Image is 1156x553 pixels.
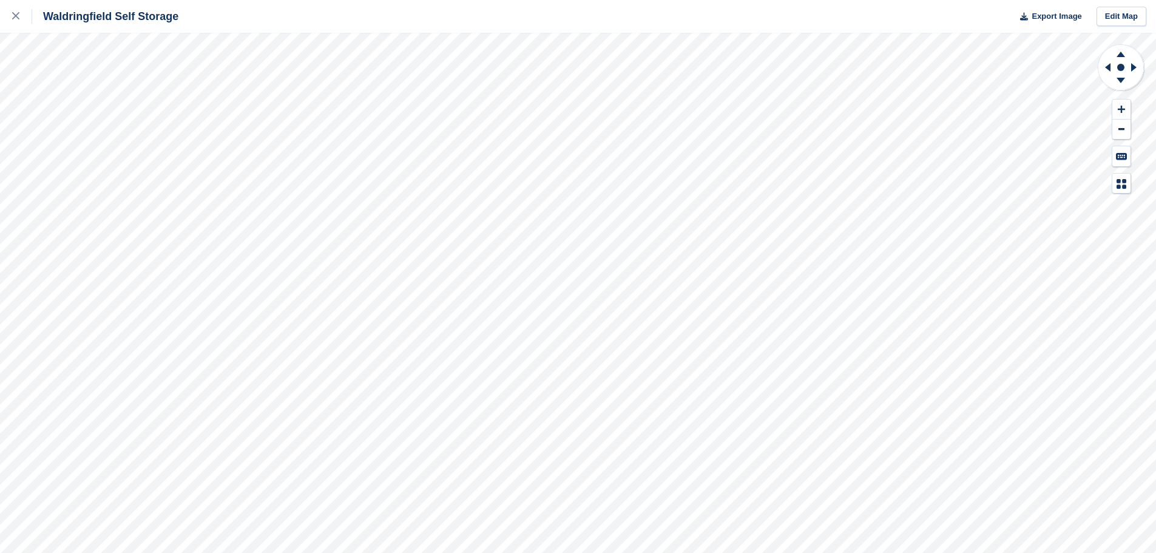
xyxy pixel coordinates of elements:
button: Keyboard Shortcuts [1112,146,1131,166]
div: Waldringfield Self Storage [32,9,178,24]
button: Zoom In [1112,100,1131,120]
a: Edit Map [1097,7,1146,27]
button: Export Image [1013,7,1082,27]
button: Map Legend [1112,174,1131,194]
span: Export Image [1032,10,1081,22]
button: Zoom Out [1112,120,1131,140]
